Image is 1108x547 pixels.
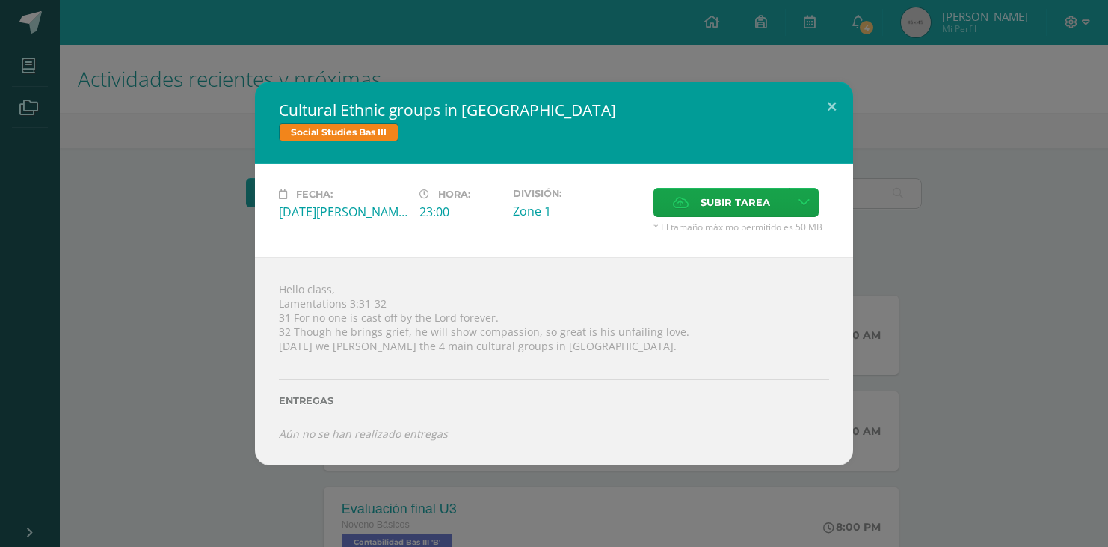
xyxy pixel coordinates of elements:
[279,204,407,220] div: [DATE][PERSON_NAME]
[653,221,829,233] span: * El tamaño máximo permitido es 50 MB
[279,123,398,141] span: Social Studies Bas III
[513,203,641,219] div: Zone 1
[255,257,853,465] div: Hello class, Lamentations 3:31-32 31 For no one is cast off by the Lord forever. 32 Though he bri...
[296,189,333,200] span: Fecha:
[279,427,448,441] i: Aún no se han realizado entregas
[810,82,853,132] button: Close (Esc)
[513,188,641,199] label: División:
[279,100,829,120] h2: Cultural Ethnic groups in [GEOGRAPHIC_DATA]
[419,204,501,220] div: 23:00
[701,189,770,216] span: Subir tarea
[438,189,470,200] span: Hora:
[279,395,829,406] label: Entregas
